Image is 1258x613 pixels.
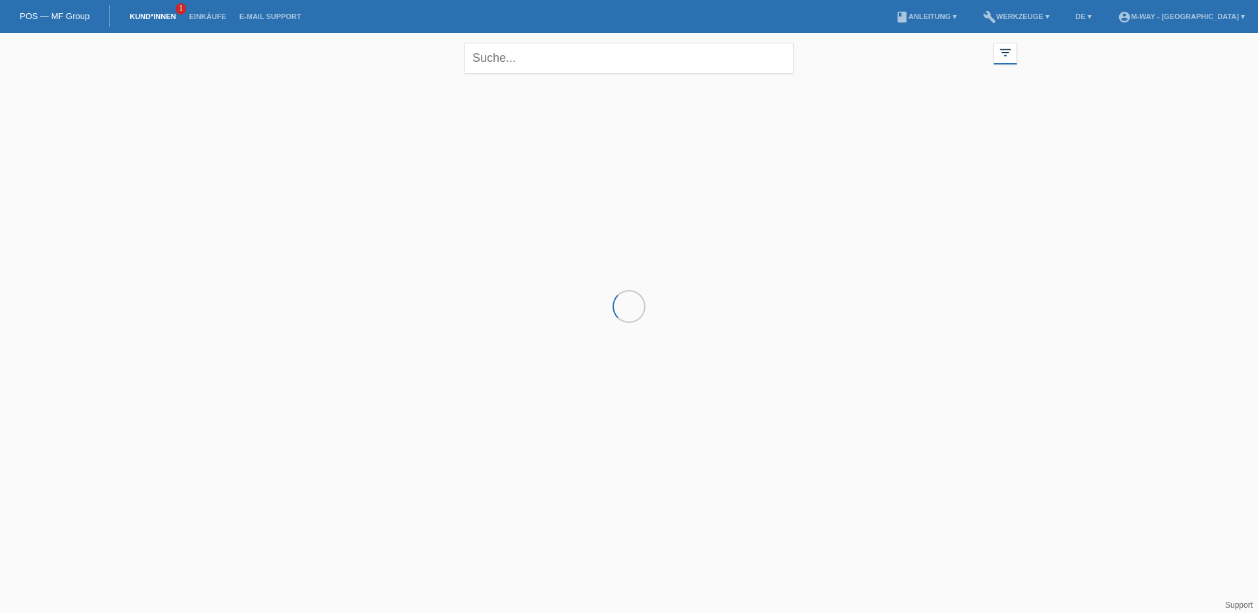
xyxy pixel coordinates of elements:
i: build [983,11,996,24]
span: 1 [176,3,186,14]
a: buildWerkzeuge ▾ [976,12,1056,20]
input: Suche... [465,43,793,74]
a: E-Mail Support [233,12,308,20]
i: book [895,11,909,24]
a: Kund*innen [123,12,182,20]
a: POS — MF Group [20,11,89,21]
a: DE ▾ [1069,12,1098,20]
a: bookAnleitung ▾ [889,12,963,20]
i: account_circle [1118,11,1131,24]
a: Einkäufe [182,12,232,20]
i: filter_list [998,45,1013,60]
a: account_circlem-way - [GEOGRAPHIC_DATA] ▾ [1111,12,1251,20]
a: Support [1225,601,1253,610]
